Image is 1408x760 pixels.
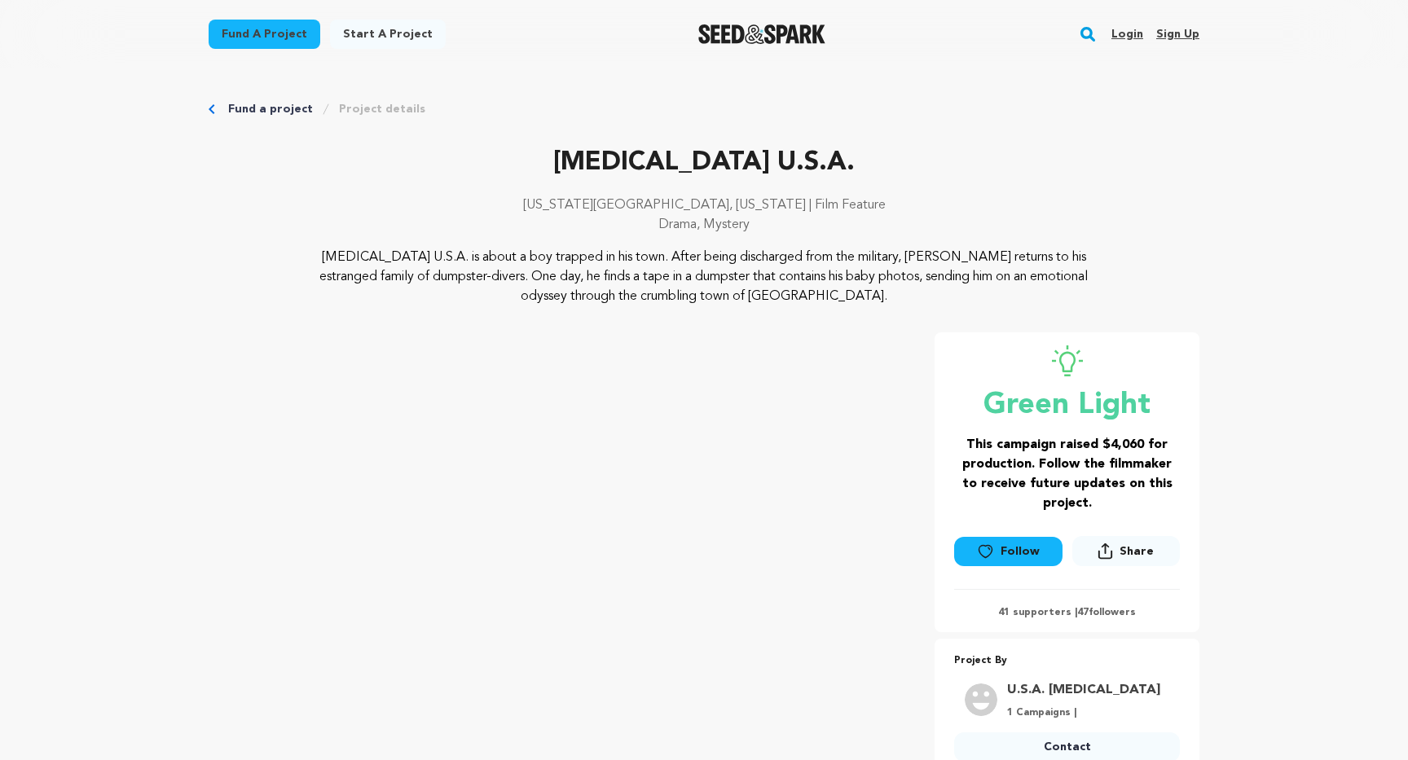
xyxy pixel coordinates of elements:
[698,24,826,44] img: Seed&Spark Logo Dark Mode
[1007,706,1160,719] p: 1 Campaigns |
[1120,543,1154,560] span: Share
[954,389,1180,422] p: Green Light
[965,683,997,716] img: user.png
[209,195,1199,215] p: [US_STATE][GEOGRAPHIC_DATA], [US_STATE] | Film Feature
[1156,21,1199,47] a: Sign up
[954,435,1180,513] h3: This campaign raised $4,060 for production. Follow the filmmaker to receive future updates on thi...
[1007,680,1160,700] a: Goto U.S.A. Tartar profile
[339,101,425,117] a: Project details
[209,143,1199,182] p: [MEDICAL_DATA] U.S.A.
[209,20,320,49] a: Fund a project
[209,215,1199,235] p: Drama, Mystery
[954,606,1180,619] p: 41 supporters | followers
[954,652,1180,670] p: Project By
[209,101,1199,117] div: Breadcrumb
[1077,608,1089,617] span: 47
[1111,21,1143,47] a: Login
[308,248,1101,306] p: [MEDICAL_DATA] U.S.A. is about a boy trapped in his town. After being discharged from the militar...
[698,24,826,44] a: Seed&Spark Homepage
[330,20,446,49] a: Start a project
[228,101,313,117] a: Fund a project
[1072,536,1180,566] button: Share
[1072,536,1180,573] span: Share
[954,537,1062,566] a: Follow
